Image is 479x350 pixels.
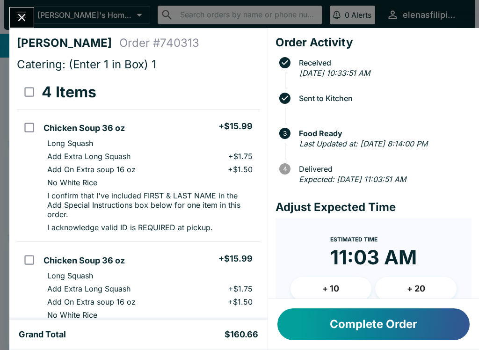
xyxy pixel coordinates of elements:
h4: Order # 740313 [119,36,199,50]
p: I acknowledge valid ID is REQUIRED at pickup. [47,223,213,232]
span: Food Ready [294,129,472,138]
p: No White Rice [47,310,97,320]
h4: Adjust Expected Time [276,200,472,214]
em: [DATE] 10:33:51 AM [299,68,370,78]
span: Received [294,58,472,67]
p: Add On Extra soup 16 oz [47,297,136,306]
p: + $1.75 [228,152,253,161]
p: + $1.50 [228,165,253,174]
span: Delivered [294,165,472,173]
h5: Chicken Soup 36 oz [44,123,125,134]
p: I confirm that I've included FIRST & LAST NAME in the Add Special Instructions box below for one ... [47,191,252,219]
h5: + $15.99 [218,253,253,264]
p: Add On Extra soup 16 oz [47,165,136,174]
time: 11:03 AM [330,245,417,270]
text: 3 [283,130,287,137]
p: No White Rice [47,178,97,187]
text: 4 [283,165,287,173]
p: Long Squash [47,271,93,280]
em: Last Updated at: [DATE] 8:14:00 PM [299,139,428,148]
p: Add Extra Long Squash [47,284,131,293]
h3: 4 Items [42,83,96,102]
button: + 20 [375,277,457,300]
h4: [PERSON_NAME] [17,36,119,50]
em: Expected: [DATE] 11:03:51 AM [299,175,406,184]
p: Add Extra Long Squash [47,152,131,161]
span: Estimated Time [330,236,377,243]
h5: Grand Total [19,329,66,340]
span: Sent to Kitchen [294,94,472,102]
p: Long Squash [47,139,93,148]
button: Complete Order [277,308,470,340]
p: + $1.75 [228,284,253,293]
button: Close [10,7,34,28]
button: + 10 [290,277,372,300]
h4: Order Activity [276,36,472,50]
span: Catering: (Enter 1 in Box) 1 [17,58,156,71]
p: + $1.50 [228,297,253,306]
h5: $160.66 [225,329,258,340]
h5: Chicken Soup 36 oz [44,255,125,266]
h5: + $15.99 [218,121,253,132]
